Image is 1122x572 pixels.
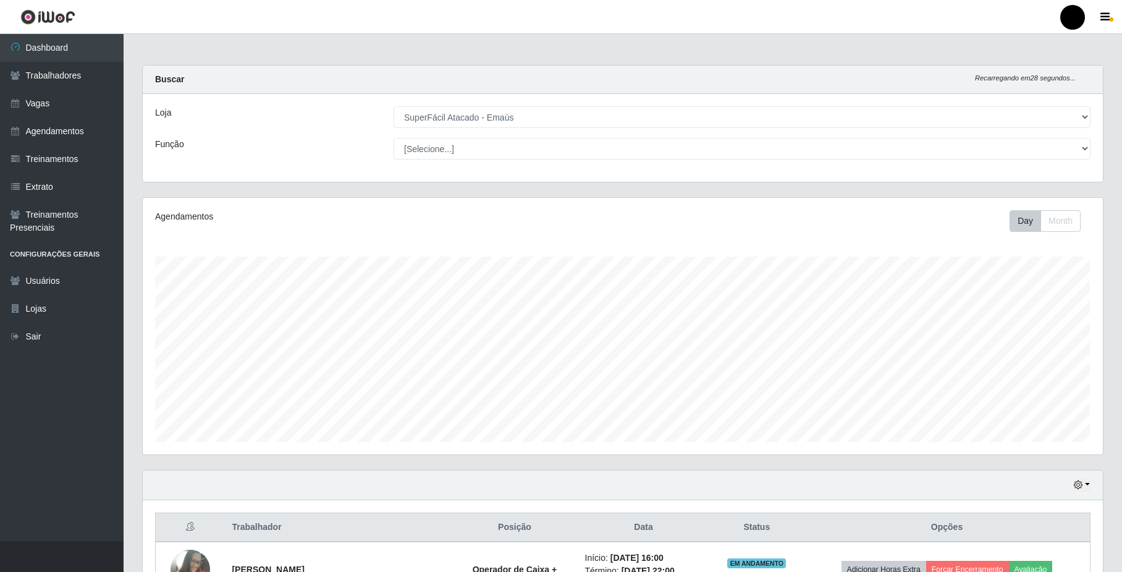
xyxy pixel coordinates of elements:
[1040,210,1081,232] button: Month
[1010,210,1041,232] button: Day
[452,513,577,542] th: Posição
[1010,210,1090,232] div: Toolbar with button groups
[610,553,664,563] time: [DATE] 16:00
[155,210,534,223] div: Agendamentos
[727,558,786,568] span: EM ANDAMENTO
[1010,210,1081,232] div: First group
[155,138,184,151] label: Função
[975,74,1076,82] i: Recarregando em 28 segundos...
[585,552,702,565] li: Início:
[224,513,452,542] th: Trabalhador
[804,513,1090,542] th: Opções
[155,106,171,119] label: Loja
[20,9,75,25] img: CoreUI Logo
[155,74,184,84] strong: Buscar
[578,513,710,542] th: Data
[710,513,804,542] th: Status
